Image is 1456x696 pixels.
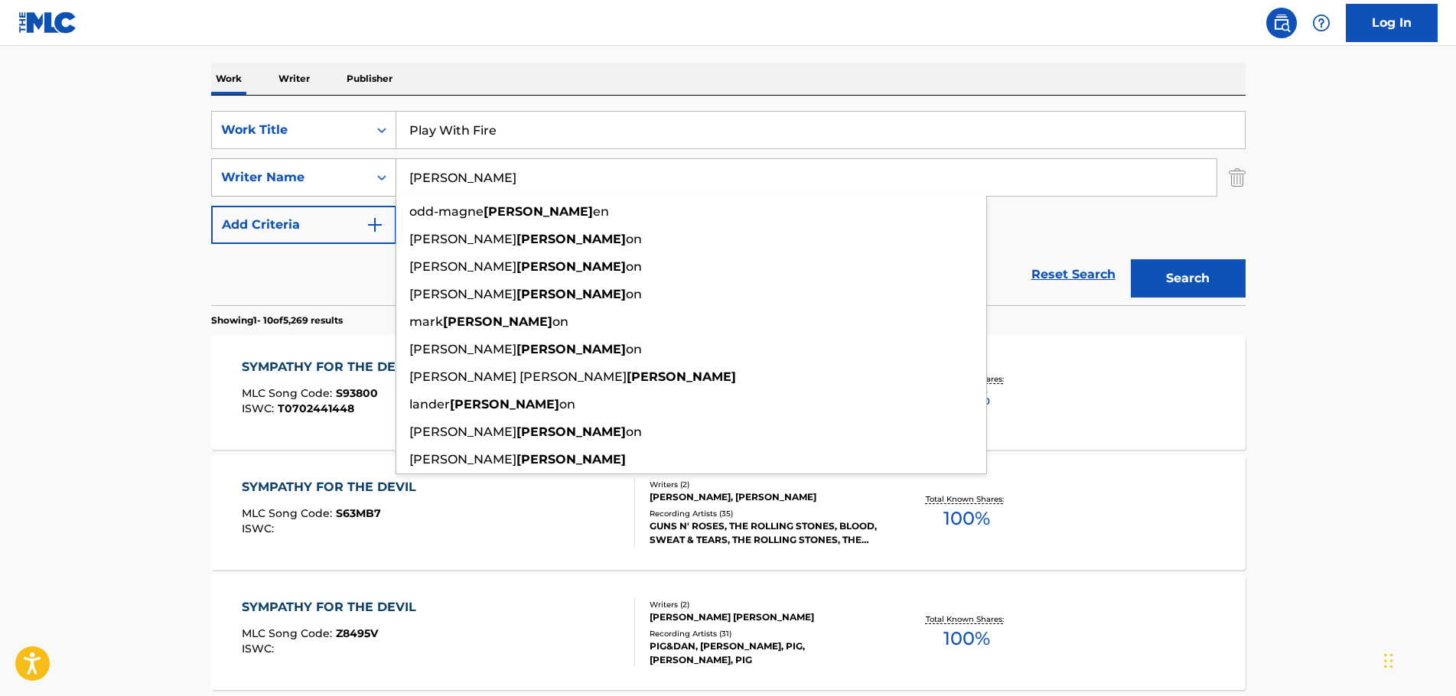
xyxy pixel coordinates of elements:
img: help [1312,14,1331,32]
div: Recording Artists ( 31 ) [650,628,881,639]
span: MLC Song Code : [242,386,336,400]
strong: [PERSON_NAME] [516,259,626,274]
span: on [626,259,642,274]
div: PIG&DAN, [PERSON_NAME], PIG, [PERSON_NAME], PIG [650,639,881,667]
img: Delete Criterion [1229,158,1246,197]
p: Publisher [342,63,397,95]
div: SYMPATHY FOR THE DEVIL [242,598,424,616]
strong: [PERSON_NAME] [516,342,626,356]
strong: [PERSON_NAME] [443,314,552,329]
p: Writer [274,63,314,95]
span: mark [409,314,443,329]
iframe: Chat Widget [1379,623,1456,696]
p: Showing 1 - 10 of 5,269 results [211,314,343,327]
span: S93800 [336,386,378,400]
div: GUNS N' ROSES, THE ROLLING STONES, BLOOD, SWEAT & TEARS, THE ROLLING STONES, THE ROLLING STONES [650,519,881,547]
span: [PERSON_NAME] [409,342,516,356]
a: Public Search [1266,8,1297,38]
div: Writers ( 2 ) [650,479,881,490]
img: search [1272,14,1291,32]
strong: [PERSON_NAME] [516,287,626,301]
div: Writer Name [221,168,359,187]
span: on [626,287,642,301]
img: MLC Logo [18,11,77,34]
span: S63MB7 [336,506,381,520]
span: [PERSON_NAME] [PERSON_NAME] [409,369,627,384]
span: ISWC : [242,642,278,655]
span: 100 % [943,505,990,532]
strong: [PERSON_NAME] [516,452,626,467]
span: on [626,342,642,356]
div: Help [1306,8,1337,38]
span: on [552,314,568,329]
div: Recording Artists ( 35 ) [650,508,881,519]
p: Total Known Shares: [926,493,1008,505]
span: [PERSON_NAME] [409,232,516,246]
p: Total Known Shares: [926,613,1008,625]
div: SYMPATHY FOR THE DEVIL [242,358,424,376]
div: Work Title [221,121,359,139]
span: lander [409,397,450,411]
form: Search Form [211,111,1246,305]
strong: [PERSON_NAME] [450,397,559,411]
div: [PERSON_NAME], [PERSON_NAME] [650,490,881,504]
strong: [PERSON_NAME] [627,369,736,384]
span: on [626,424,642,439]
span: [PERSON_NAME] [409,424,516,439]
div: [PERSON_NAME] [PERSON_NAME] [650,610,881,624]
button: Search [1131,259,1246,298]
span: 100 % [943,625,990,652]
p: Work [211,63,246,95]
span: odd-magne [409,204,484,219]
span: [PERSON_NAME] [409,259,516,274]
div: Writers ( 2 ) [650,599,881,610]
span: T0702441448 [278,402,354,415]
span: en [593,204,609,219]
a: SYMPATHY FOR THE DEVILMLC Song Code:S93800ISWC:T0702441448 DisputeWriters (2)[PERSON_NAME], [PERS... [211,335,1246,450]
a: Log In [1346,4,1438,42]
span: [PERSON_NAME] [409,287,516,301]
span: MLC Song Code : [242,626,336,640]
span: ISWC : [242,402,278,415]
span: on [559,397,575,411]
button: Add Criteria [211,206,396,244]
a: SYMPATHY FOR THE DEVILMLC Song Code:S63MB7ISWC:Writers (2)[PERSON_NAME], [PERSON_NAME]Recording A... [211,455,1246,570]
span: Z8495V [336,626,378,640]
strong: [PERSON_NAME] [516,424,626,439]
a: SYMPATHY FOR THE DEVILMLC Song Code:Z8495VISWC:Writers (2)[PERSON_NAME] [PERSON_NAME]Recording Ar... [211,575,1246,690]
strong: [PERSON_NAME] [484,204,593,219]
img: 9d2ae6d4665cec9f34b9.svg [366,216,384,234]
span: on [626,232,642,246]
div: SYMPATHY FOR THE DEVIL [242,478,424,496]
div: Drag [1384,638,1393,684]
span: ISWC : [242,522,278,535]
span: MLC Song Code : [242,506,336,520]
span: [PERSON_NAME] [409,452,516,467]
a: Reset Search [1024,258,1123,291]
strong: [PERSON_NAME] [516,232,626,246]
